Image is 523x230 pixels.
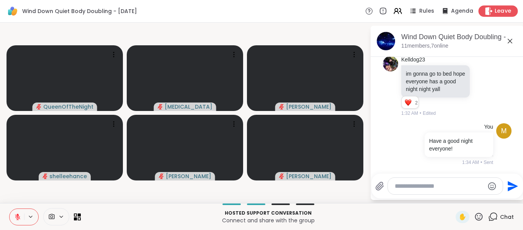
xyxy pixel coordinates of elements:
p: Have a good night everyone! [429,137,489,152]
span: QueenOfTheNight [43,103,93,111]
span: [PERSON_NAME] [166,172,211,180]
span: [PERSON_NAME] [286,103,332,111]
p: Connect and share with the group [85,217,451,224]
span: Leave [495,7,512,15]
span: audio-muted [279,104,284,109]
span: 2 [415,99,418,106]
span: Sent [484,159,493,166]
span: audio-muted [158,104,163,109]
p: 11 members, 7 online [401,42,448,50]
span: audio-muted [159,174,164,179]
span: ✋ [459,212,466,222]
img: Wind Down Quiet Body Doubling - Friday, Sep 05 [377,32,395,50]
span: [MEDICAL_DATA] [165,103,212,111]
span: • [420,110,421,117]
span: Wind Down Quiet Body Doubling - [DATE] [22,7,137,15]
textarea: Type your message [395,182,484,190]
span: M [501,126,507,136]
span: Edited [423,110,436,117]
span: audio-muted [36,104,42,109]
span: audio-muted [42,174,48,179]
span: Agenda [451,7,473,15]
span: [PERSON_NAME] [286,172,332,180]
span: Chat [500,213,514,221]
button: Send [503,177,520,195]
span: audio-muted [279,174,284,179]
span: • [481,159,482,166]
p: Hosted support conversation [85,210,451,217]
img: https://sharewell-space-live.sfo3.digitaloceanspaces.com/user-generated/92dbeb27-5384-40ce-a9fd-3... [383,56,398,71]
button: Emoji picker [487,182,497,191]
span: 1:34 AM [462,159,479,166]
div: Wind Down Quiet Body Doubling - [DATE] [401,32,518,42]
span: Rules [419,7,434,15]
div: Reaction list [402,96,415,109]
h4: You [484,123,493,131]
span: 1:32 AM [401,110,418,117]
button: Reactions: love [404,99,412,106]
a: Kelldog23 [401,56,425,64]
span: shelleehance [49,172,87,180]
img: ShareWell Logomark [6,5,19,18]
p: im gonna go to bed hope everyone has a good night night yall [406,70,465,93]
